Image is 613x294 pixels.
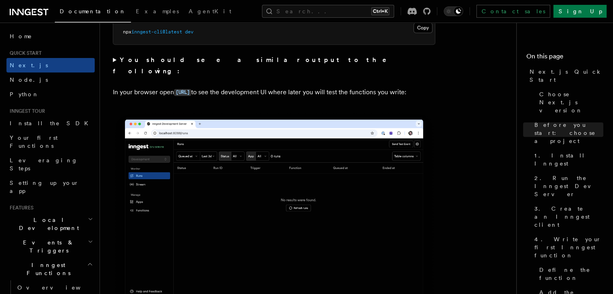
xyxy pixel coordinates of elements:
[136,8,179,14] span: Examples
[131,29,182,35] span: inngest-cli@latest
[444,6,463,16] button: Toggle dark mode
[553,5,607,18] a: Sign Up
[10,91,39,97] span: Python
[174,88,191,96] a: [URL]
[6,176,95,198] a: Setting up your app
[10,32,32,40] span: Home
[6,205,33,211] span: Features
[10,120,93,126] span: Install the SDK
[536,263,603,285] a: Define the function
[6,72,95,87] a: Node.js
[531,118,603,148] a: Before you start: choose a project
[6,50,42,56] span: Quick start
[60,8,126,14] span: Documentation
[262,5,394,18] button: Search...Ctrl+K
[6,108,45,114] span: Inngest tour
[10,77,48,83] span: Node.js
[10,135,58,149] span: Your first Functions
[55,2,131,23] a: Documentation
[6,216,88,232] span: Local Development
[6,58,95,72] a: Next.js
[531,232,603,263] a: 4. Write your first Inngest function
[6,87,95,101] a: Python
[534,151,603,168] span: 1. Install Inngest
[113,54,435,77] summary: You should see a similar output to the following:
[123,29,131,35] span: npx
[10,157,78,172] span: Leveraging Steps
[189,8,231,14] span: AgentKit
[6,130,95,153] a: Your first Functions
[371,7,389,15] kbd: Ctrl+K
[534,235,603,259] span: 4. Write your first Inngest function
[534,121,603,145] span: Before you start: choose a project
[534,174,603,198] span: 2. Run the Inngest Dev Server
[531,171,603,201] a: 2. Run the Inngest Dev Server
[6,235,95,258] button: Events & Triggers
[184,2,236,22] a: AgentKit
[113,56,398,75] strong: You should see a similar output to the following:
[10,62,48,68] span: Next.js
[539,90,603,114] span: Choose Next.js version
[131,2,184,22] a: Examples
[534,205,603,229] span: 3. Create an Inngest client
[113,87,435,98] p: In your browser open to see the development UI where later you will test the functions you write:
[530,68,603,84] span: Next.js Quick Start
[531,148,603,171] a: 1. Install Inngest
[539,266,603,282] span: Define the function
[6,213,95,235] button: Local Development
[6,258,95,280] button: Inngest Functions
[526,52,603,64] h4: On this page
[6,116,95,130] a: Install the SDK
[6,153,95,176] a: Leveraging Steps
[174,89,191,96] code: [URL]
[414,23,432,33] button: Copy
[531,201,603,232] a: 3. Create an Inngest client
[6,238,88,255] span: Events & Triggers
[526,64,603,87] a: Next.js Quick Start
[185,29,193,35] span: dev
[10,180,79,194] span: Setting up your app
[536,87,603,118] a: Choose Next.js version
[6,29,95,43] a: Home
[17,284,100,291] span: Overview
[476,5,550,18] a: Contact sales
[6,261,87,277] span: Inngest Functions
